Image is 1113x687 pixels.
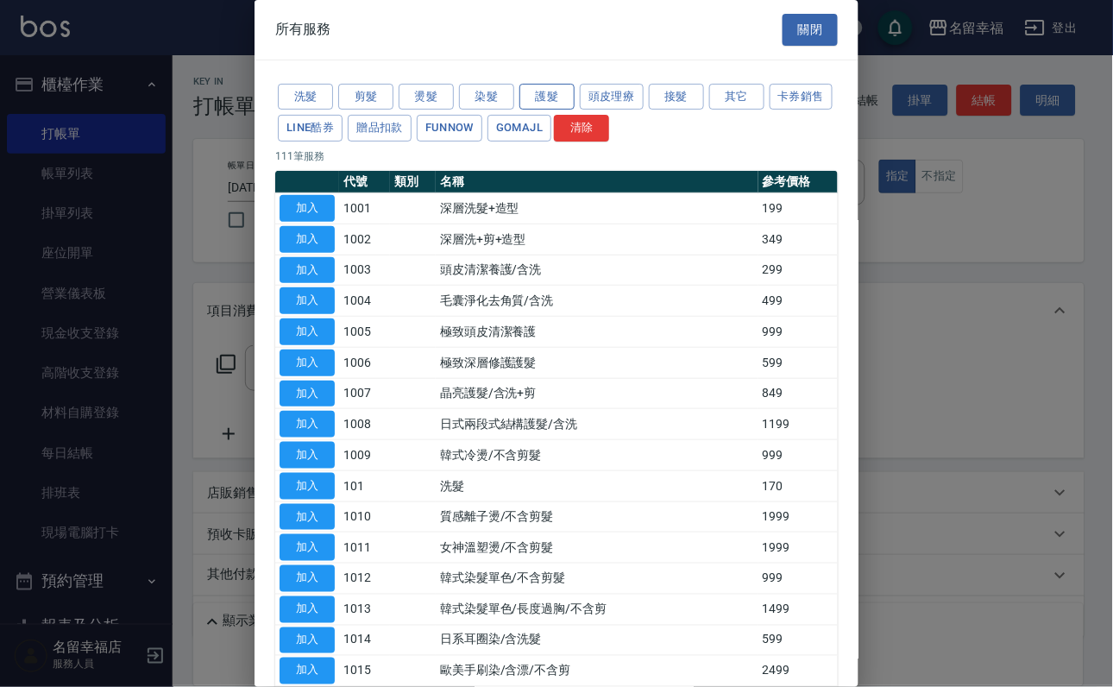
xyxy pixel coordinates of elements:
td: 1002 [339,224,390,255]
td: 毛囊淨化去角質/含洗 [436,286,758,317]
td: 極致深層修護護髮 [436,347,758,378]
button: 加入 [280,627,335,654]
button: 加入 [280,504,335,531]
td: 1001 [339,193,390,224]
td: 1999 [758,533,839,564]
td: 199 [758,193,839,224]
button: 其它 [709,84,764,110]
td: 299 [758,255,839,286]
button: 洗髮 [278,84,333,110]
button: 加入 [280,381,335,407]
td: 999 [758,317,839,348]
td: 韓式染髮單色/不含剪髮 [436,564,758,595]
button: 加入 [280,350,335,376]
button: 加入 [280,565,335,592]
button: 加入 [280,195,335,222]
td: 日式兩段式結構護髮/含洗 [436,409,758,440]
th: 代號 [339,171,390,193]
td: 599 [758,347,839,378]
button: LINE酷券 [278,115,343,142]
td: 170 [758,470,839,501]
td: 1010 [339,501,390,533]
button: 加入 [280,534,335,561]
td: 極致頭皮清潔養護 [436,317,758,348]
td: 999 [758,564,839,595]
th: 類別 [390,171,436,193]
span: 所有服務 [275,21,330,38]
td: 深層洗髮+造型 [436,193,758,224]
td: 349 [758,224,839,255]
td: 1005 [339,317,390,348]
td: 499 [758,286,839,317]
td: 洗髮 [436,470,758,501]
td: 韓式冷燙/不含剪髮 [436,440,758,471]
button: 加入 [280,473,335,500]
td: 849 [758,378,839,409]
td: 頭皮清潔養護/含洗 [436,255,758,286]
button: 加入 [280,226,335,253]
td: 1999 [758,501,839,533]
td: 質感離子燙/不含剪髮 [436,501,758,533]
button: 加入 [280,287,335,314]
td: 1011 [339,533,390,564]
button: 接髮 [649,84,704,110]
td: 1499 [758,594,839,625]
td: 1004 [339,286,390,317]
td: 女神溫塑燙/不含剪髮 [436,533,758,564]
p: 111 筆服務 [275,148,838,164]
td: 1006 [339,347,390,378]
td: 1015 [339,656,390,687]
button: 清除 [554,115,609,142]
button: 關閉 [783,14,838,46]
td: 599 [758,625,839,656]
button: 加入 [280,442,335,469]
td: 1007 [339,378,390,409]
td: 晶亮護髮/含洗+剪 [436,378,758,409]
td: 1009 [339,440,390,471]
td: 深層洗+剪+造型 [436,224,758,255]
button: 燙髮 [399,84,454,110]
button: 頭皮理療 [580,84,644,110]
td: 1012 [339,564,390,595]
button: 贈品扣款 [348,115,412,142]
th: 名稱 [436,171,758,193]
td: 韓式染髮單色/長度過胸/不含剪 [436,594,758,625]
td: 101 [339,470,390,501]
td: 1014 [339,625,390,656]
th: 參考價格 [758,171,839,193]
button: 護髮 [519,84,575,110]
button: 剪髮 [338,84,393,110]
button: GOMAJL [487,115,551,142]
button: 加入 [280,596,335,623]
td: 999 [758,440,839,471]
button: 染髮 [459,84,514,110]
button: 加入 [280,658,335,684]
button: 加入 [280,411,335,438]
button: 卡券銷售 [770,84,833,110]
td: 日系耳圈染/含洗髮 [436,625,758,656]
button: 加入 [280,318,335,345]
td: 1199 [758,409,839,440]
td: 歐美手刷染/含漂/不含剪 [436,656,758,687]
td: 1008 [339,409,390,440]
td: 1003 [339,255,390,286]
button: FUNNOW [417,115,482,142]
button: 加入 [280,257,335,284]
td: 2499 [758,656,839,687]
td: 1013 [339,594,390,625]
